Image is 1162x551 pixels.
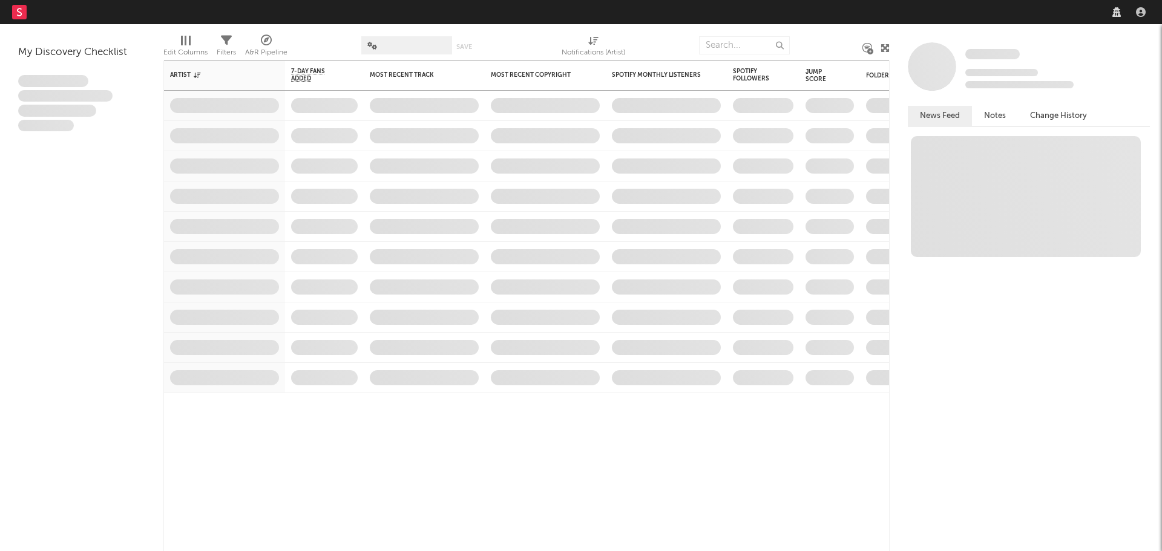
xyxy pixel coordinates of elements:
[18,90,113,102] span: Integer aliquet in purus et
[163,45,208,60] div: Edit Columns
[163,30,208,65] div: Edit Columns
[1018,106,1099,126] button: Change History
[733,68,775,82] div: Spotify Followers
[217,30,236,65] div: Filters
[972,106,1018,126] button: Notes
[908,106,972,126] button: News Feed
[965,48,1020,60] a: Some Artist
[291,68,340,82] span: 7-Day Fans Added
[699,36,790,54] input: Search...
[18,120,74,132] span: Aliquam viverra
[18,75,88,87] span: Lorem ipsum dolor
[965,81,1074,88] span: 0 fans last week
[612,71,703,79] div: Spotify Monthly Listeners
[456,44,472,50] button: Save
[245,45,287,60] div: A&R Pipeline
[965,49,1020,59] span: Some Artist
[806,68,836,83] div: Jump Score
[866,72,957,79] div: Folders
[370,71,461,79] div: Most Recent Track
[245,30,287,65] div: A&R Pipeline
[18,45,145,60] div: My Discovery Checklist
[18,105,96,117] span: Praesent ac interdum
[965,69,1038,76] span: Tracking Since: [DATE]
[491,71,582,79] div: Most Recent Copyright
[170,71,261,79] div: Artist
[217,45,236,60] div: Filters
[562,30,625,65] div: Notifications (Artist)
[562,45,625,60] div: Notifications (Artist)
